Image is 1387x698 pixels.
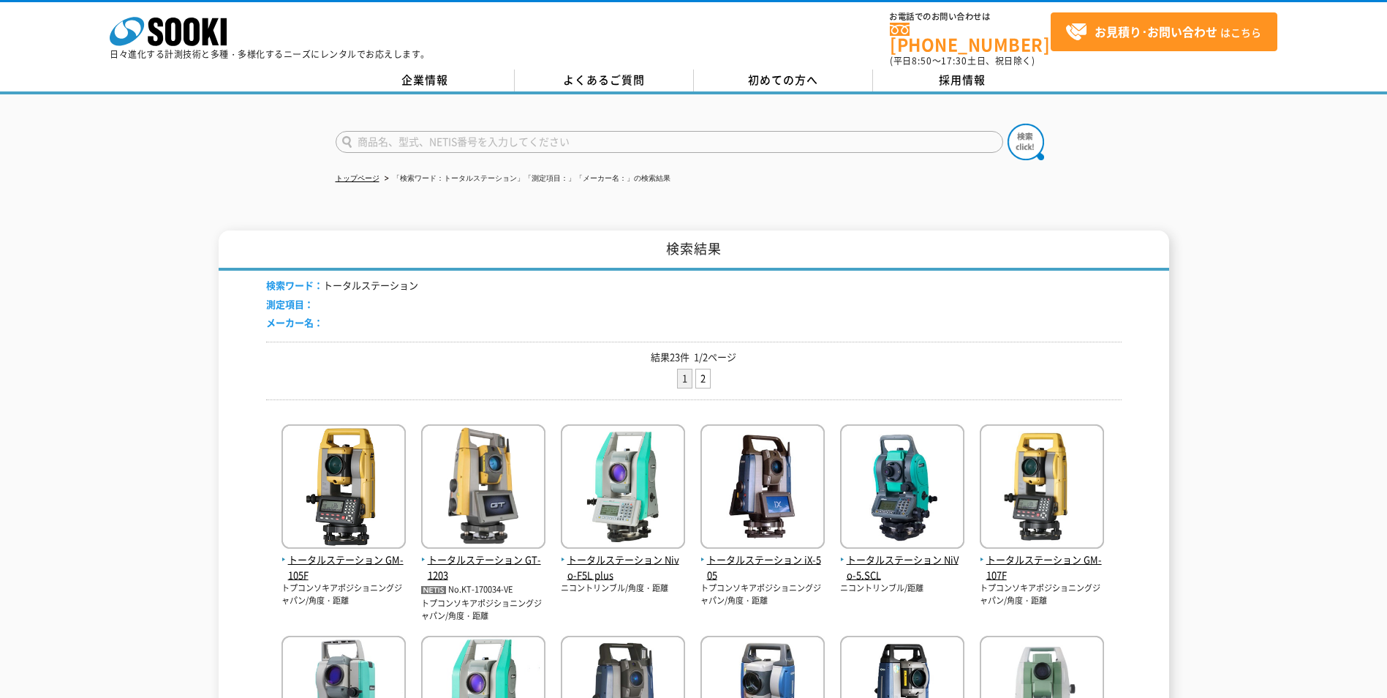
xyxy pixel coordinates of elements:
[700,537,825,582] a: トータルステーション iX-505
[1095,23,1217,40] strong: お見積り･お問い合わせ
[382,171,670,187] li: 「検索ワード：トータルステーション」「測定項目：」「メーカー名：」の検索結果
[840,552,964,583] span: トータルステーション NiVo-5.SCL
[266,278,418,293] li: トータルステーション
[696,369,710,388] a: 2
[266,297,314,311] span: 測定項目：
[561,552,685,583] span: トータルステーション Nivo-F5L plus
[700,552,825,583] span: トータルステーション iX-505
[421,582,545,598] p: No.KT-170034-VE
[980,582,1104,607] p: トプコンソキアポジショニングジャパン/角度・距離
[890,23,1051,53] a: [PHONE_NUMBER]
[561,582,685,595] p: ニコントリンブル/角度・距離
[700,424,825,552] img: iX-505
[266,278,323,292] span: 検索ワード：
[890,54,1035,67] span: (平日 ～ 土日、祝日除く)
[421,537,545,582] a: トータルステーション GT-1203
[1051,12,1277,51] a: お見積り･お問い合わせはこちら
[281,424,406,552] img: GM-105F
[1008,124,1044,160] img: btn_search.png
[694,70,873,91] a: 初めての方へ
[677,369,692,389] li: 1
[873,70,1052,91] a: 採用情報
[561,424,685,552] img: Nivo-F5L plus
[941,54,967,67] span: 17:30
[980,424,1104,552] img: GM-107F
[266,350,1122,365] p: 結果23件 1/2ページ
[980,552,1104,583] span: トータルステーション GM-107F
[748,72,818,88] span: 初めての方へ
[336,70,515,91] a: 企業情報
[281,582,406,607] p: トプコンソキアポジショニングジャパン/角度・距離
[266,315,323,329] span: メーカー名：
[336,131,1003,153] input: 商品名、型式、NETIS番号を入力してください
[281,552,406,583] span: トータルステーション GM-105F
[980,537,1104,582] a: トータルステーション GM-107F
[840,537,964,582] a: トータルステーション NiVo-5.SCL
[840,582,964,595] p: ニコントリンブル/距離
[110,50,430,59] p: 日々進化する計測技術と多種・多様化するニーズにレンタルでお応えします。
[336,174,379,182] a: トップページ
[515,70,694,91] a: よくあるご質問
[700,582,825,607] p: トプコンソキアポジショニングジャパン/角度・距離
[912,54,932,67] span: 8:50
[421,552,545,583] span: トータルステーション GT-1203
[890,12,1051,21] span: お電話でのお問い合わせは
[421,424,545,552] img: GT-1203
[840,424,964,552] img: NiVo-5.SCL
[561,537,685,582] a: トータルステーション Nivo-F5L plus
[1065,21,1261,43] span: はこちら
[281,537,406,582] a: トータルステーション GM-105F
[421,598,545,622] p: トプコンソキアポジショニングジャパン/角度・距離
[219,230,1169,271] h1: 検索結果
